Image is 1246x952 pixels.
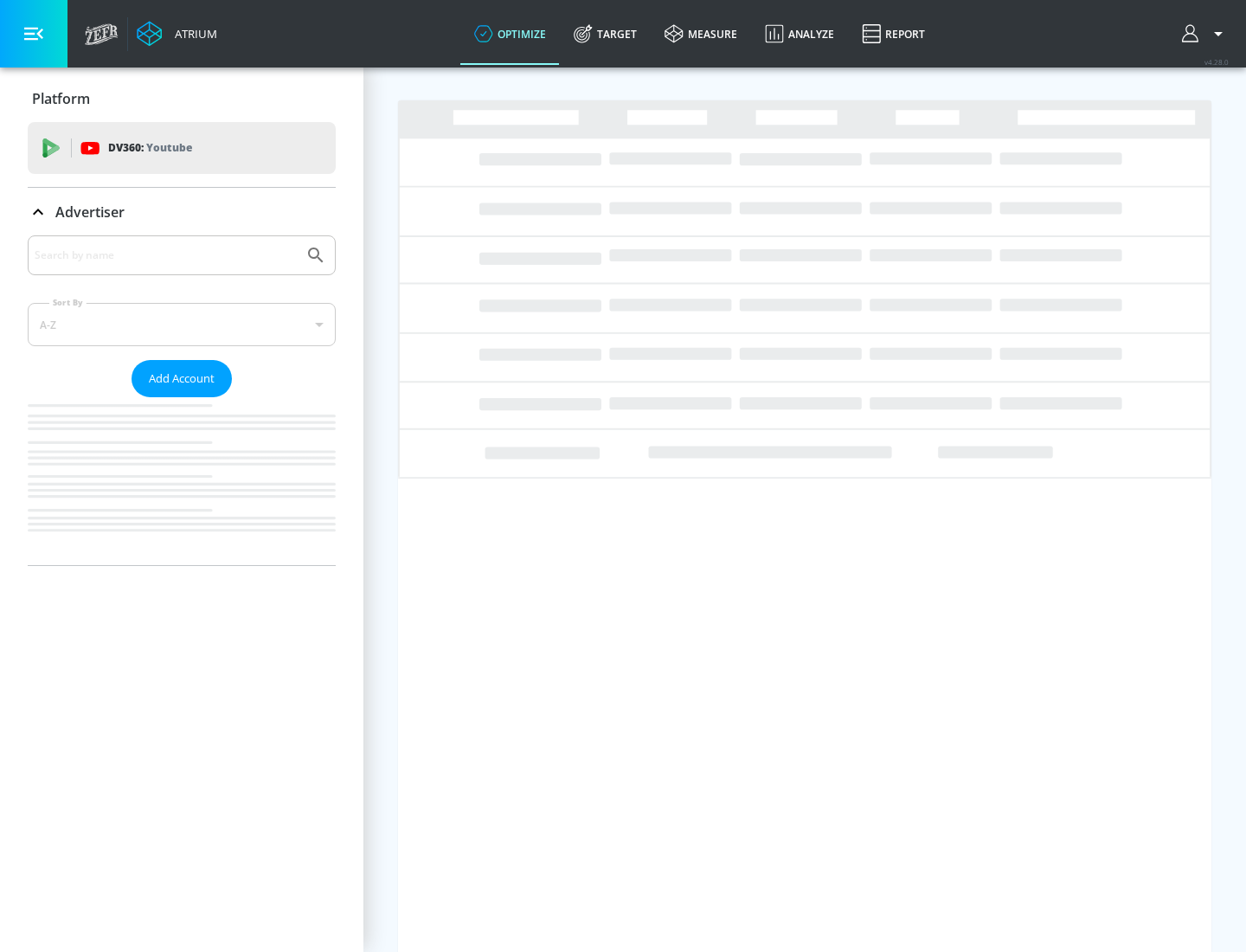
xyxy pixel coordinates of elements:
div: A-Z [28,303,336,346]
a: measure [651,3,751,65]
nav: list of Advertiser [28,397,336,565]
div: Advertiser [28,235,336,565]
button: Add Account [132,360,232,397]
span: v 4.28.0 [1204,57,1229,67]
a: Target [560,3,651,65]
div: DV360: Youtube [28,122,336,174]
p: Youtube [146,138,192,157]
p: Advertiser [55,203,125,222]
label: Sort By [49,297,87,308]
div: Atrium [168,26,217,42]
div: Platform [28,74,336,123]
p: DV360: [108,138,192,158]
div: Advertiser [28,188,336,236]
input: Search by name [35,244,297,267]
a: Report [848,3,939,65]
a: optimize [460,3,560,65]
a: Analyze [751,3,848,65]
p: Platform [32,89,90,108]
span: Add Account [149,369,215,389]
a: Atrium [137,21,217,47]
